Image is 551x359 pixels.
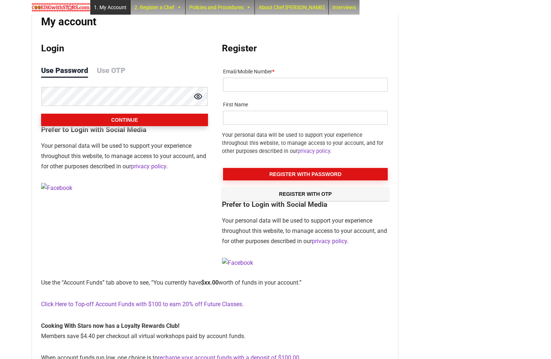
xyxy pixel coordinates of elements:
[41,114,208,126] button: Continue
[222,131,389,155] p: Your personal data will be used to support your experience throughout this website, to manage acc...
[223,168,388,180] button: Register With Password
[41,141,208,172] p: Your personal data will be used to support your experience throughout this website, to manage acc...
[298,148,330,154] a: privacy policy
[222,43,389,54] h2: Register
[222,187,389,201] input: Register with OTP
[222,201,389,208] legend: Prefer to Login with Social Media
[312,238,347,245] a: privacy policy
[41,183,72,193] img: Facebook
[222,216,389,246] p: Your personal data will be used to support your experience throughout this website, to manage acc...
[41,301,244,308] a: Click Here to Top-off Account Funds with $100 to earn 20% off Future Classes.
[223,99,388,111] label: First Name
[201,279,210,286] span: $xx
[32,3,90,12] img: Chef Paula's Cooking With Stars
[41,65,88,78] div: Use Password
[223,66,388,78] label: Email/Mobile Number
[41,321,389,341] p: Members save $4.40 per checkout all virtual workshops paid by account funds.
[41,43,208,54] h2: Login
[41,126,208,133] legend: Prefer to Login with Social Media
[201,279,219,286] span: .00
[131,163,166,170] a: privacy policy
[41,322,179,329] strong: Cooking With Stars now has a Loyalty Rewards Club!
[222,258,253,268] img: Facebook
[41,15,389,28] h1: My account
[97,65,125,78] div: Use OTP
[41,278,389,288] p: Use the “Account Funds” tab above to see, “You currently have worth of funds in your account.”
